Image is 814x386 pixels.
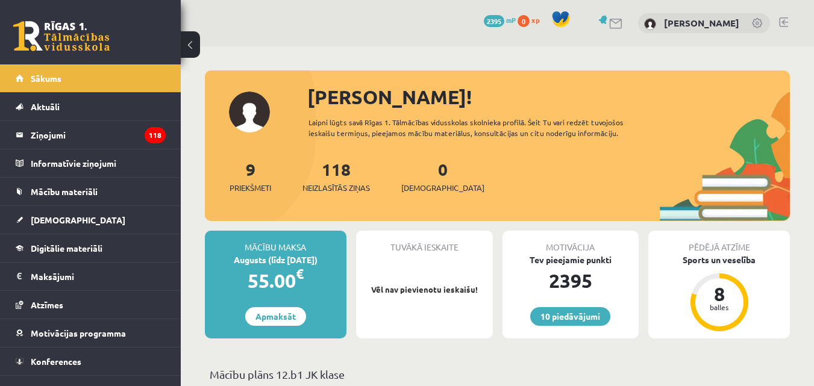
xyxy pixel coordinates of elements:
div: Motivācija [502,231,639,254]
a: 10 piedāvājumi [530,307,610,326]
a: 0 xp [518,15,545,25]
div: 55.00 [205,266,346,295]
i: 118 [145,127,166,143]
span: [DEMOGRAPHIC_DATA] [401,182,484,194]
div: Mācību maksa [205,231,346,254]
a: Mācību materiāli [16,178,166,205]
p: Mācību plāns 12.b1 JK klase [210,366,785,382]
a: Sākums [16,64,166,92]
span: Motivācijas programma [31,328,126,338]
div: balles [701,304,737,311]
p: Vēl nav pievienotu ieskaišu! [362,284,487,296]
a: Motivācijas programma [16,319,166,347]
a: Informatīvie ziņojumi [16,149,166,177]
div: Augusts (līdz [DATE]) [205,254,346,266]
span: € [296,265,304,282]
div: Sports un veselība [648,254,790,266]
div: Laipni lūgts savā Rīgas 1. Tālmācības vidusskolas skolnieka profilā. Šeit Tu vari redzēt tuvojošo... [308,117,660,139]
img: Anna Bukovska [644,18,656,30]
span: Neizlasītās ziņas [302,182,370,194]
a: Digitālie materiāli [16,234,166,262]
span: [DEMOGRAPHIC_DATA] [31,214,125,225]
a: Rīgas 1. Tālmācības vidusskola [13,21,110,51]
legend: Maksājumi [31,263,166,290]
div: Tev pieejamie punkti [502,254,639,266]
span: Mācību materiāli [31,186,98,197]
a: [DEMOGRAPHIC_DATA] [16,206,166,234]
a: Sports un veselība 8 balles [648,254,790,333]
a: 118Neizlasītās ziņas [302,158,370,194]
span: mP [506,15,516,25]
div: 2395 [502,266,639,295]
a: 9Priekšmeti [230,158,271,194]
span: Priekšmeti [230,182,271,194]
a: Apmaksāt [245,307,306,326]
span: 0 [518,15,530,27]
legend: Ziņojumi [31,121,166,149]
legend: Informatīvie ziņojumi [31,149,166,177]
a: Ziņojumi118 [16,121,166,149]
span: xp [531,15,539,25]
span: Sākums [31,73,61,84]
div: 8 [701,284,737,304]
a: Atzīmes [16,291,166,319]
span: 2395 [484,15,504,27]
a: 2395 mP [484,15,516,25]
div: [PERSON_NAME]! [307,82,790,111]
span: Digitālie materiāli [31,243,102,254]
a: Maksājumi [16,263,166,290]
div: Pēdējā atzīme [648,231,790,254]
span: Konferences [31,356,81,367]
a: 0[DEMOGRAPHIC_DATA] [401,158,484,194]
a: [PERSON_NAME] [664,17,739,29]
span: Aktuāli [31,101,60,112]
span: Atzīmes [31,299,63,310]
a: Konferences [16,347,166,375]
a: Aktuāli [16,93,166,120]
div: Tuvākā ieskaite [356,231,493,254]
